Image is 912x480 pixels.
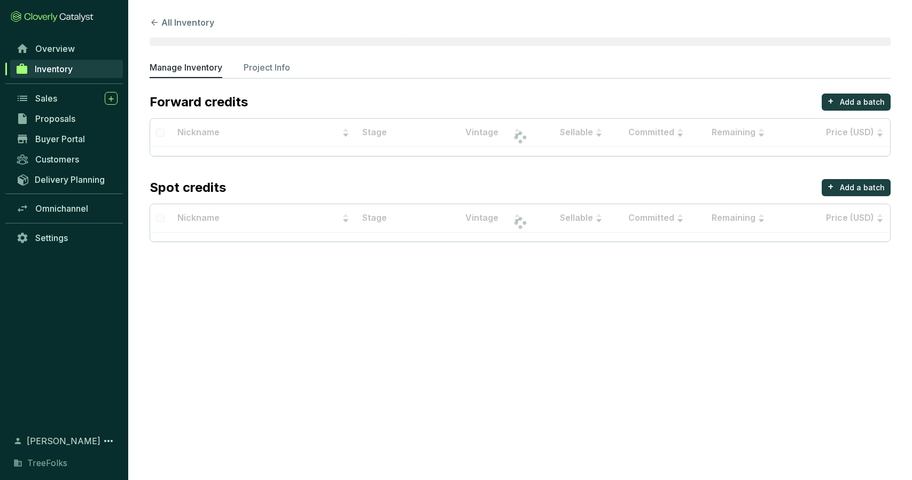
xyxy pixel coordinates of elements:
[822,94,891,111] button: +Add a batch
[244,61,290,74] p: Project Info
[828,179,834,194] p: +
[27,435,100,447] span: [PERSON_NAME]
[840,182,885,193] p: Add a batch
[822,179,891,196] button: +Add a batch
[150,94,248,111] p: Forward credits
[11,229,123,247] a: Settings
[11,199,123,218] a: Omnichannel
[11,150,123,168] a: Customers
[840,97,885,107] p: Add a batch
[35,134,85,144] span: Buyer Portal
[11,89,123,107] a: Sales
[27,456,67,469] span: TreeFolks
[828,94,834,109] p: +
[11,130,123,148] a: Buyer Portal
[150,16,214,29] button: All Inventory
[35,93,57,104] span: Sales
[150,61,222,74] p: Manage Inventory
[35,154,79,165] span: Customers
[35,64,73,74] span: Inventory
[35,43,75,54] span: Overview
[11,171,123,188] a: Delivery Planning
[150,179,226,196] p: Spot credits
[35,233,68,243] span: Settings
[11,40,123,58] a: Overview
[10,60,123,78] a: Inventory
[11,110,123,128] a: Proposals
[35,203,88,214] span: Omnichannel
[35,174,105,185] span: Delivery Planning
[35,113,75,124] span: Proposals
